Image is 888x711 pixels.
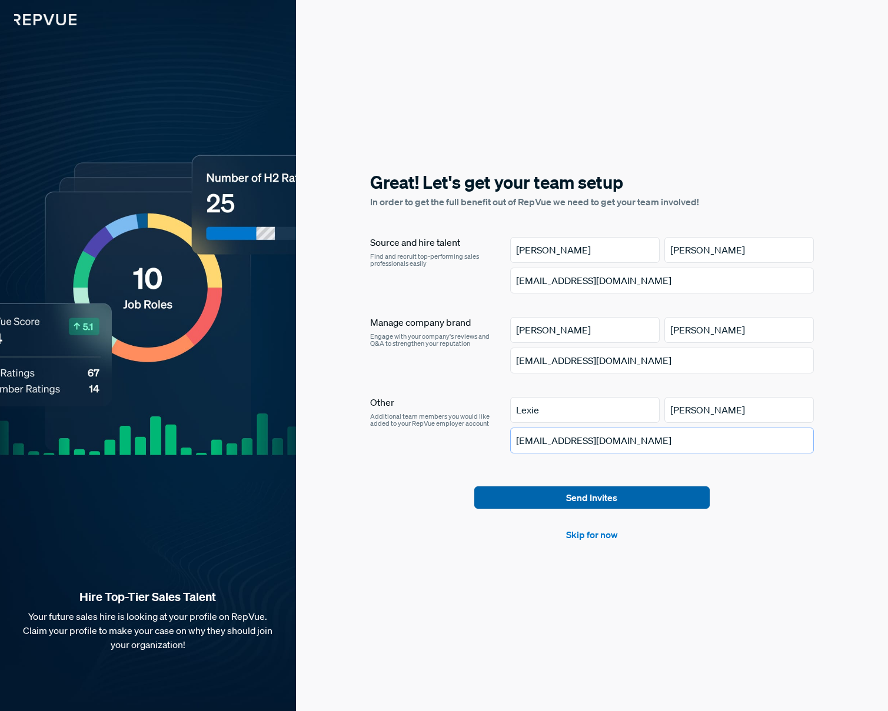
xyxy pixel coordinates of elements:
p: Your future sales hire is looking at your profile on RepVue. Claim your profile to make your case... [19,609,277,652]
input: Last Name [664,237,814,263]
input: Last Name [664,397,814,423]
strong: Hire Top-Tier Sales Talent [19,589,277,605]
input: Email [510,268,814,293]
input: First Name [510,237,660,263]
a: Skip for now [566,528,618,542]
p: Engage with your company's reviews and Q&A to strengthen your reputation [370,333,491,347]
input: Email [510,428,814,453]
button: Send Invites [474,486,710,509]
input: Email [510,348,814,373]
h6: Source and hire talent [370,237,491,248]
input: First Name [510,397,660,423]
p: Find and recruit top-performing sales professionals easily [370,253,491,267]
input: Last Name [664,317,814,343]
p: In order to get the full benefit out of RepVue we need to get your team involved! [370,195,814,209]
p: Additional team members you would like added to your RepVue employer account [370,413,491,427]
h6: Other [370,397,491,408]
h6: Manage company brand [370,317,491,328]
h5: Great! Let's get your team setup [370,170,814,195]
input: First Name [510,317,660,343]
